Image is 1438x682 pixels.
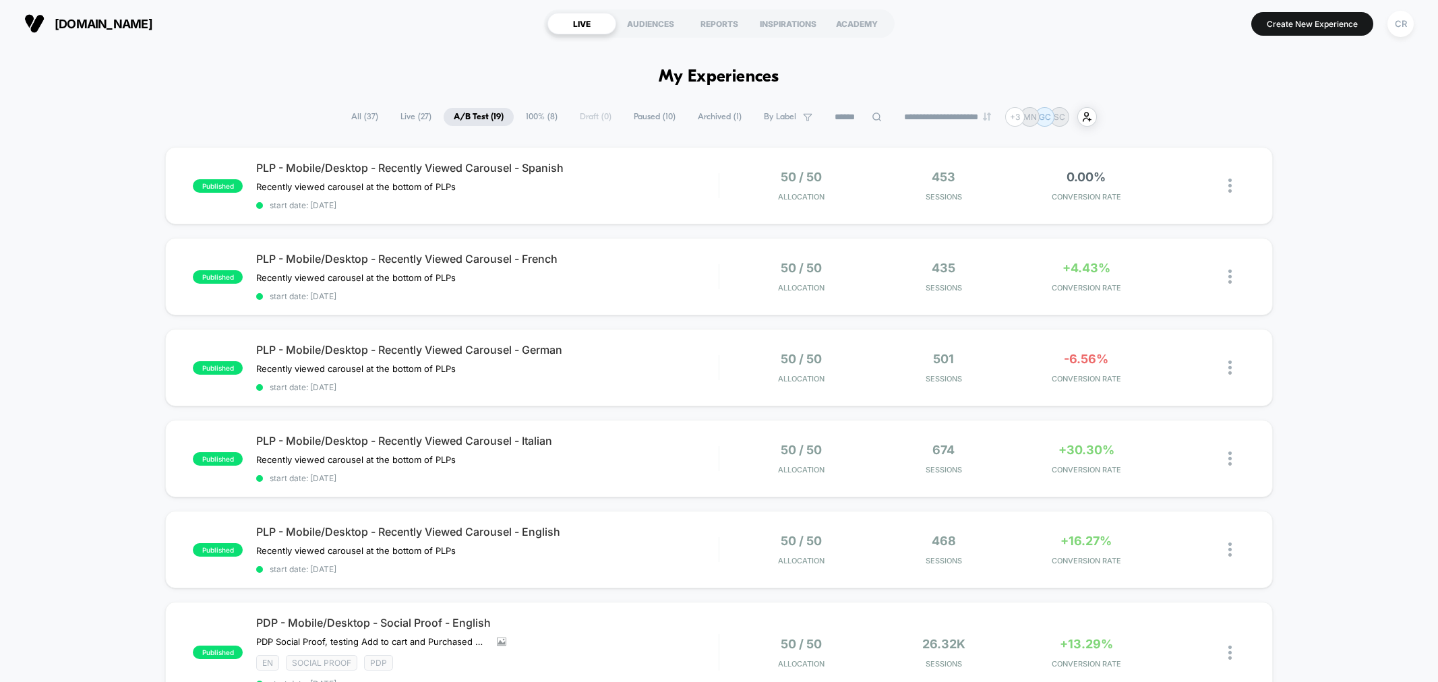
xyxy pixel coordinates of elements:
[256,272,456,283] span: Recently viewed carousel at the bottom of PLPs
[256,564,718,574] span: start date: [DATE]
[778,465,825,474] span: Allocation
[1018,374,1154,383] span: CONVERSION RATE
[256,343,718,356] span: PLP - Mobile/Desktop - Recently Viewed Carousel - German
[616,13,685,34] div: AUDIENCES
[193,543,243,557] span: published
[1039,112,1051,122] p: GC
[256,291,718,301] span: start date: [DATE]
[778,283,825,292] span: Allocation
[754,13,822,34] div: INSPIRATIONS
[876,556,1012,565] span: Sessions
[1387,11,1414,37] div: CR
[193,646,243,659] span: published
[781,637,822,651] span: 50 / 50
[1054,112,1065,122] p: SC
[778,192,825,201] span: Allocation
[1018,192,1154,201] span: CONVERSION RATE
[193,270,243,284] span: published
[781,443,822,457] span: 50 / 50
[444,108,514,126] span: A/B Test ( 19 )
[1023,112,1037,122] p: MN
[1058,443,1114,457] span: +30.30%
[256,363,456,374] span: Recently viewed carousel at the bottom of PLPs
[256,454,456,465] span: Recently viewed carousel at the bottom of PLPs
[1228,270,1232,284] img: close
[390,108,442,126] span: Live ( 27 )
[781,261,822,275] span: 50 / 50
[932,443,955,457] span: 674
[1067,170,1106,184] span: 0.00%
[256,382,718,392] span: start date: [DATE]
[1228,361,1232,375] img: close
[1018,283,1154,292] span: CONVERSION RATE
[876,283,1012,292] span: Sessions
[256,181,456,192] span: Recently viewed carousel at the bottom of PLPs
[256,655,279,671] span: EN
[1383,10,1418,38] button: CR
[822,13,891,34] div: ACADEMY
[778,556,825,565] span: Allocation
[256,616,718,629] span: PDP - Mobile/Desktop - Social Proof - English
[547,13,616,34] div: LIVE
[256,161,718,175] span: PLP - Mobile/Desktop - Recently Viewed Carousel - Spanish
[781,170,822,184] span: 50 / 50
[778,659,825,669] span: Allocation
[876,465,1012,474] span: Sessions
[764,112,796,122] span: By Label
[1018,465,1154,474] span: CONVERSION RATE
[1060,637,1113,651] span: +13.29%
[688,108,752,126] span: Archived ( 1 )
[193,361,243,375] span: published
[624,108,686,126] span: Paused ( 10 )
[256,545,456,556] span: Recently viewed carousel at the bottom of PLPs
[256,252,718,266] span: PLP - Mobile/Desktop - Recently Viewed Carousel - French
[256,473,718,483] span: start date: [DATE]
[286,655,357,671] span: SOCIAL PROOF
[364,655,393,671] span: PDP
[193,179,243,193] span: published
[516,108,568,126] span: 100% ( 8 )
[256,200,718,210] span: start date: [DATE]
[781,534,822,548] span: 50 / 50
[1064,352,1108,366] span: -6.56%
[341,108,388,126] span: All ( 37 )
[659,67,779,87] h1: My Experiences
[24,13,44,34] img: Visually logo
[781,352,822,366] span: 50 / 50
[876,374,1012,383] span: Sessions
[1228,452,1232,466] img: close
[1018,659,1154,669] span: CONVERSION RATE
[1228,179,1232,193] img: close
[1251,12,1373,36] button: Create New Experience
[1062,261,1110,275] span: +4.43%
[932,534,956,548] span: 468
[778,374,825,383] span: Allocation
[876,192,1012,201] span: Sessions
[933,352,954,366] span: 501
[876,659,1012,669] span: Sessions
[193,452,243,466] span: published
[932,170,955,184] span: 453
[922,637,965,651] span: 26.32k
[1005,107,1025,127] div: + 3
[20,13,156,34] button: [DOMAIN_NAME]
[685,13,754,34] div: REPORTS
[1060,534,1112,548] span: +16.27%
[256,636,487,647] span: PDP Social Proof, testing Add to cart and Purchased messaging
[1018,556,1154,565] span: CONVERSION RATE
[932,261,955,275] span: 435
[1228,542,1232,557] img: close
[983,113,991,121] img: end
[256,525,718,538] span: PLP - Mobile/Desktop - Recently Viewed Carousel - English
[256,434,718,447] span: PLP - Mobile/Desktop - Recently Viewed Carousel - Italian
[1228,646,1232,660] img: close
[55,17,152,31] span: [DOMAIN_NAME]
